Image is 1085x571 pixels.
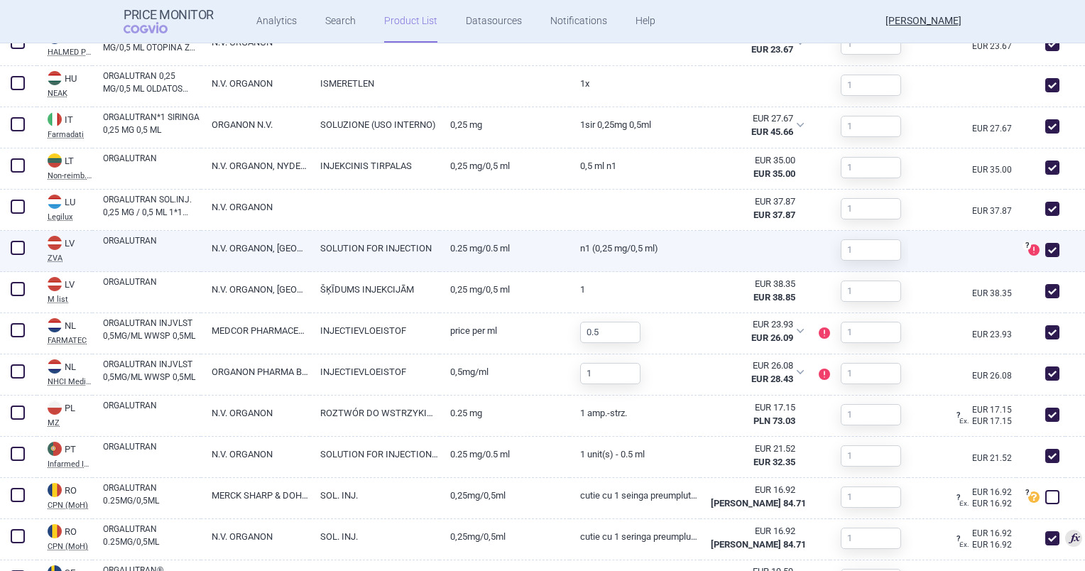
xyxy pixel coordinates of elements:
[711,525,795,538] div: EUR 16.92
[959,496,1016,511] div: EUR 16.92
[841,157,901,178] input: 1
[48,71,62,85] img: Hungary
[201,272,310,307] a: N.V. ORGANON, [GEOGRAPHIC_DATA]
[569,478,699,513] a: Cutie cu 1 seinga preumpluta x 0,5 ml sol. inj. + ac atasat (3 ani)
[569,519,699,554] a: Cutie cu 1 seringa preumpluta x 0,5 ml sol. inj. + ac atasat
[37,234,92,262] a: LVLVZVA
[103,523,201,548] a: ORGALUTRAN 0.25MG/0,5ML
[569,272,699,307] a: 1
[751,332,793,343] strong: EUR 26.09
[103,317,201,342] a: ORGALUTRAN INJVLST 0,5MG/ML WWSP 0,5ML
[440,272,569,307] a: 0,25 mg/0,5 ml
[841,404,901,425] input: 1
[48,401,62,415] img: Poland
[310,478,440,513] a: SOL. INJ.
[37,152,92,180] a: LTLTNon-reimb. list
[48,359,92,375] div: NL
[48,277,62,291] img: Latvia
[569,396,699,430] a: 1 amp.-strz.
[700,107,813,143] div: EUR 27.67EUR 45.66
[711,401,795,427] abbr: Ex-Factory bez DPH zo zdroja
[48,401,92,416] div: PL
[569,231,699,266] a: N1 (0,25 mg/0,5 ml)
[48,213,92,221] abbr: Legilux
[48,318,92,334] div: NL
[959,406,1016,414] a: EUR 17.15
[310,272,440,307] a: ŠĶĪDUMS INJEKCIJĀM
[841,528,901,549] input: 1
[124,8,214,35] a: Price MonitorCOGVIO
[700,354,813,390] div: EUR 26.08EUR 28.43
[440,437,569,472] a: 0.25 mg/0.5 ml
[48,153,62,168] img: Lithuania
[124,8,214,22] strong: Price Monitor
[201,437,310,472] a: N.V. ORGANON
[959,499,969,507] span: Ex.
[711,154,795,180] abbr: Ex-Factory bez DPH zo zdroja
[48,153,92,169] div: LT
[103,111,201,136] a: ORGALUTRAN*1 SIRINGA 0,25 MG 0,5 ML
[841,239,901,261] input: 1
[959,488,1016,496] a: EUR 16.92
[48,236,92,251] div: LV
[440,107,569,142] a: 0,25 MG
[48,543,92,550] abbr: CPN (MoH)
[103,440,201,466] a: ORGALUTRAN
[48,483,62,497] img: Romania
[103,276,201,301] a: ORGALUTRAN
[37,193,92,221] a: LULULegilux
[48,254,92,262] abbr: ZVA
[711,154,795,167] div: EUR 35.00
[954,535,962,543] span: ?
[841,445,901,467] input: 1
[711,442,795,468] abbr: MZSR metodika
[48,236,62,250] img: Latvia
[37,523,92,550] a: ROROCPN (MoH)
[48,524,62,538] img: Romania
[310,354,440,389] a: INJECTIEVLOEISTOF
[124,22,187,33] span: COGVIO
[37,399,92,427] a: PLPLMZ
[310,396,440,430] a: ROZTWÓR DO WSTRZYKIWAŃ
[959,538,1016,552] div: EUR 16.92
[103,358,201,384] a: ORGALUTRAN INJVLST 0,5MG/ML WWSP 0,5ML
[753,292,795,303] strong: EUR 38.85
[440,148,569,183] a: 0,25 mg/0,5 ml
[310,519,440,554] a: SOL. INJ.
[700,313,813,349] div: EUR 23.93EUR 26.09
[751,44,793,55] strong: EUR 23.67
[569,107,699,142] a: 1SIR 0,25MG 0,5ML
[711,442,795,455] div: EUR 21.52
[569,66,699,101] a: 1x
[201,354,310,389] a: ORGANON PHARMA B.V.
[48,131,92,138] abbr: Farmadati
[201,190,310,224] a: N.V. ORGANON
[972,165,1016,174] a: EUR 35.00
[440,519,569,554] a: 0,25mg/0,5ml
[710,30,793,55] abbr: Nájdená cena bez odpočtu prirážky distribútora
[37,276,92,303] a: LVLVM list
[711,484,795,509] abbr: Ex-Factory bez DPH zo zdroja
[440,354,569,389] a: 0,5MG/ML
[711,525,795,550] abbr: Ex-Factory bez DPH zo zdroja
[48,359,62,374] img: Netherlands
[310,66,440,101] a: ISMERETLEN
[711,484,795,496] div: EUR 16.92
[201,519,310,554] a: N.V. ORGANON
[753,457,795,467] strong: EUR 32.35
[103,234,201,260] a: ORGALUTRAN
[201,313,310,348] a: MEDCOR PHARMACEUTICALS BV
[710,112,793,125] div: EUR 27.67
[954,494,962,502] span: ?
[103,482,201,507] a: ORGALUTRAN 0.25MG/0,5ML
[710,359,793,372] div: EUR 26.08
[751,126,793,137] strong: EUR 45.66
[959,414,1016,428] div: EUR 17.15
[48,460,92,468] abbr: Infarmed Infomed
[959,529,1016,538] a: EUR 16.92
[37,358,92,386] a: NLNLNHCI Medicijnkosten
[751,374,793,384] strong: EUR 28.43
[37,482,92,509] a: ROROCPN (MoH)
[1023,241,1031,250] span: ?
[841,281,901,302] input: 1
